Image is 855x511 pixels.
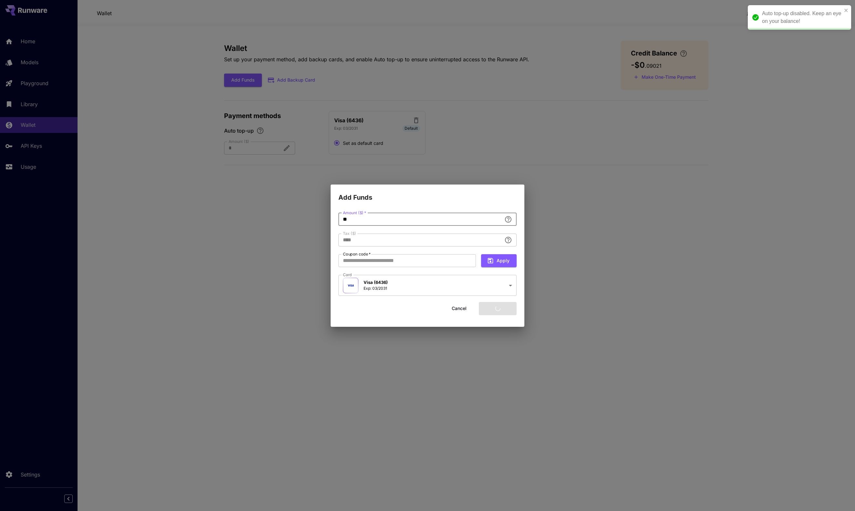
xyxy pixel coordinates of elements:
button: Apply [481,254,517,267]
button: close [844,8,849,13]
label: Card [343,272,352,277]
button: Cancel [445,302,474,315]
label: Tax ($) [343,231,356,236]
label: Amount ($) [343,210,366,215]
p: Visa (6436) [364,279,388,286]
div: Auto top-up disabled. Keep an eye on your balance! [762,10,842,25]
h2: Add Funds [331,185,524,203]
label: Coupon code [343,251,371,257]
p: Exp: 03/2031 [364,286,388,291]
